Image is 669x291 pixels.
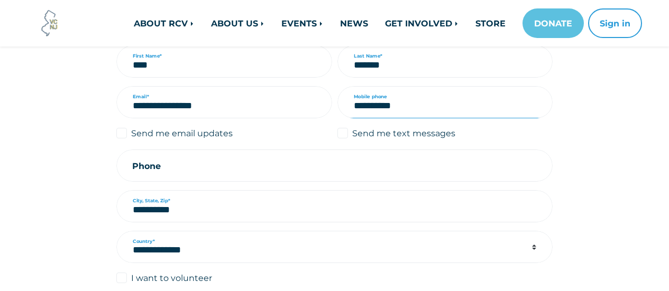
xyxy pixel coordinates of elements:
a: DONATE [523,8,584,38]
label: Send me text messages [352,127,455,139]
a: GET INVOLVED [377,13,467,34]
a: STORE [467,13,514,34]
img: Voter Choice NJ [35,9,64,37]
nav: Main navigation [108,8,642,38]
label: Send me email updates [131,127,233,139]
a: NEWS [332,13,377,34]
a: EVENTS [273,13,332,34]
a: ABOUT RCV [125,13,203,34]
label: I want to volunteer [131,271,212,284]
button: Sign in or sign up [588,8,642,38]
a: ABOUT US [203,13,273,34]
